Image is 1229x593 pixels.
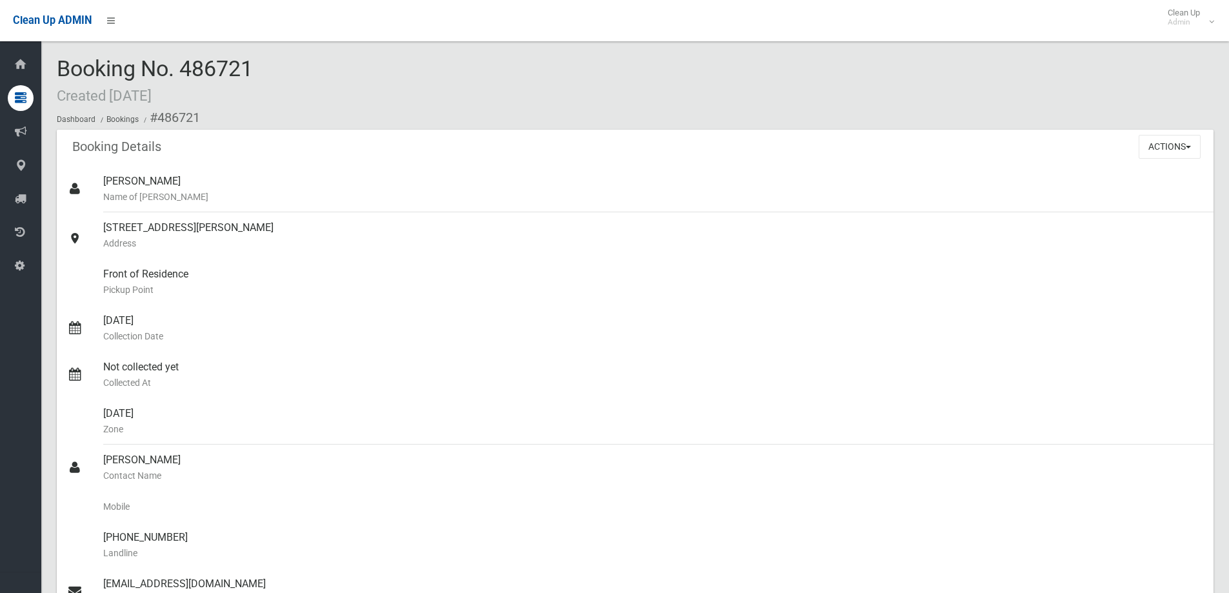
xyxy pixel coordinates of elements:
div: [PERSON_NAME] [103,166,1203,212]
div: [PHONE_NUMBER] [103,522,1203,568]
small: Pickup Point [103,282,1203,297]
small: Admin [1168,17,1200,27]
li: #486721 [141,106,200,130]
span: Booking No. 486721 [57,55,253,106]
small: Address [103,236,1203,251]
header: Booking Details [57,134,177,159]
small: Mobile [103,499,1203,514]
small: Name of [PERSON_NAME] [103,189,1203,205]
a: Dashboard [57,115,95,124]
small: Landline [103,545,1203,561]
small: Collected At [103,375,1203,390]
div: [STREET_ADDRESS][PERSON_NAME] [103,212,1203,259]
div: [DATE] [103,398,1203,445]
div: [DATE] [103,305,1203,352]
span: Clean Up ADMIN [13,14,92,26]
button: Actions [1139,135,1201,159]
div: Not collected yet [103,352,1203,398]
small: Zone [103,421,1203,437]
div: Front of Residence [103,259,1203,305]
a: Bookings [106,115,139,124]
small: Created [DATE] [57,87,152,104]
div: [PERSON_NAME] [103,445,1203,491]
small: Contact Name [103,468,1203,483]
span: Clean Up [1161,8,1213,27]
small: Collection Date [103,328,1203,344]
